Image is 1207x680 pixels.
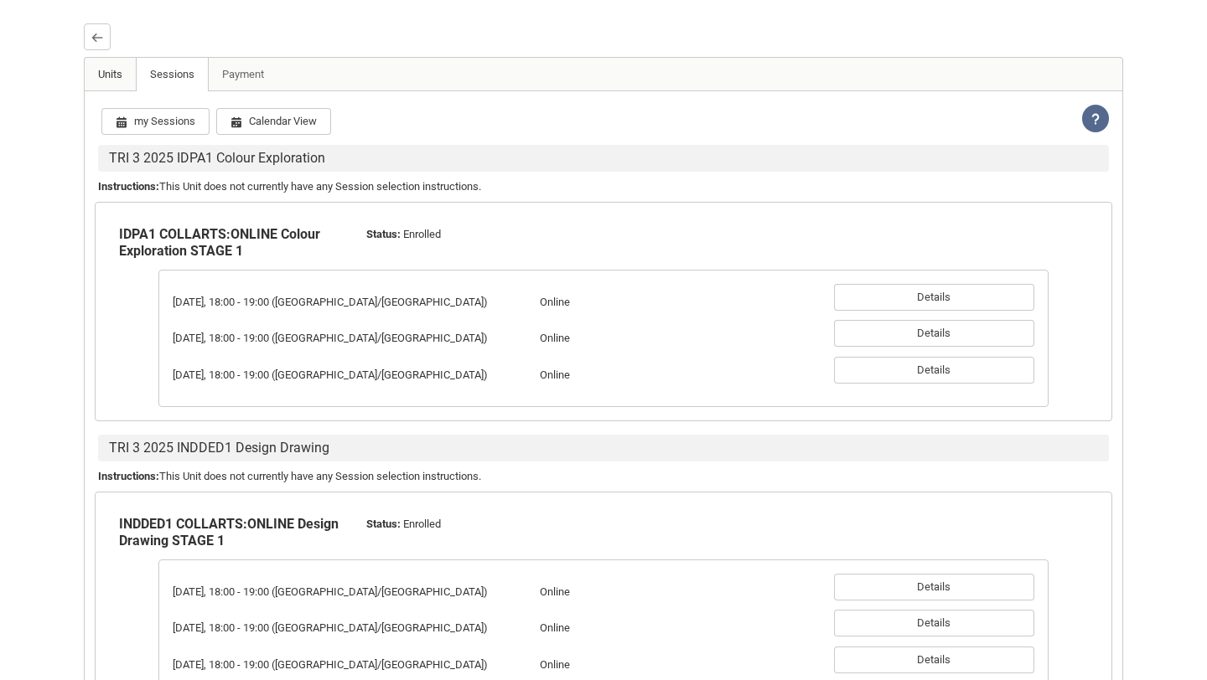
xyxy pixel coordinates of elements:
p: Enrolled [366,516,593,533]
b: Status : [366,228,401,240]
span: View Help [1082,111,1109,124]
button: Details [834,320,1034,347]
a: Sessions [136,58,209,91]
p: [DATE], 18:00 - 19:00 ([GEOGRAPHIC_DATA]/[GEOGRAPHIC_DATA]) [173,657,520,673]
lightning-icon: View Help [1082,105,1109,132]
b: INDDED1 COLLARTS:ONLINE Design Drawing STAGE 1 [119,516,339,549]
p: [DATE], 18:00 - 19:00 ([GEOGRAPHIC_DATA]/[GEOGRAPHIC_DATA]) [173,367,520,384]
p: Online [540,294,814,311]
p: Online [540,367,814,384]
p: [DATE], 18:00 - 19:00 ([GEOGRAPHIC_DATA]/[GEOGRAPHIC_DATA]) [173,294,520,311]
p: [DATE], 18:00 - 19:00 ([GEOGRAPHIC_DATA]/[GEOGRAPHIC_DATA]) [173,584,520,600]
p: This Unit does not currently have any Session selection instructions. [98,468,1109,485]
button: Details [834,357,1034,384]
button: Calendar View [216,108,331,135]
span: TRI 3 2025 IDPA1 Colour Exploration [99,146,335,171]
button: my Sessions [101,108,210,135]
button: Details [834,647,1034,673]
span: TRI 3 2025 INDDED1 Design Drawing [99,435,339,461]
button: Back [84,23,111,50]
b: Instructions : [98,470,159,482]
b: Status : [366,518,401,530]
b: IDPA1 COLLARTS:ONLINE Colour Exploration STAGE 1 [119,226,320,259]
button: Details [834,574,1034,600]
p: [DATE], 18:00 - 19:00 ([GEOGRAPHIC_DATA]/[GEOGRAPHIC_DATA]) [173,620,520,636]
p: Online [540,620,814,636]
p: [DATE], 18:00 - 19:00 ([GEOGRAPHIC_DATA]/[GEOGRAPHIC_DATA]) [173,330,520,347]
p: Enrolled [366,226,593,243]
p: Online [540,584,814,600]
button: Details [834,610,1034,636]
p: Online [540,330,814,347]
p: This Unit does not currently have any Session selection instructions. [98,178,1109,195]
a: Units [85,58,137,91]
p: Online [540,657,814,673]
a: Payment [208,58,278,91]
b: Instructions : [98,180,159,193]
button: Details [834,284,1034,311]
